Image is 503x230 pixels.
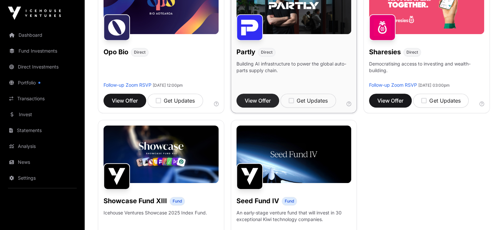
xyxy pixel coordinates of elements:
[5,139,79,154] a: Analysis
[104,163,130,190] img: Showcase Fund XIII
[470,198,503,230] iframe: Chat Widget
[5,171,79,185] a: Settings
[236,14,263,41] img: Partly
[5,107,79,122] a: Invest
[413,94,469,108] button: Get Updates
[5,75,79,90] a: Portfolio
[5,44,79,58] a: Fund Investments
[245,97,271,105] span: View Offer
[8,7,61,20] img: Icehouse Ventures Logo
[418,83,449,88] span: [DATE] 03:00pm
[156,97,195,105] div: Get Updates
[285,199,294,204] span: Fund
[280,94,336,108] button: Get Updates
[153,83,183,88] span: [DATE] 12:00pm
[236,94,279,108] button: View Offer
[236,209,352,223] p: An early-stage venture fund that will invest in 30 exceptional Kiwi technology companies.
[147,94,203,108] button: Get Updates
[406,50,418,55] span: Direct
[369,14,396,41] img: Sharesies
[369,47,401,57] h1: Sharesies
[134,50,146,55] span: Direct
[289,97,328,105] div: Get Updates
[104,196,167,206] h1: Showcase Fund XIII
[104,209,207,216] p: Icehouse Ventures Showcase 2025 Index Fund.
[112,97,138,105] span: View Offer
[236,61,352,82] p: Building AI infrastructure to power the global auto-parts supply chain.
[104,14,130,41] img: Opo Bio
[104,125,219,183] img: Showcase-Fund-Banner-1.jpg
[369,61,484,82] p: Democratising access to investing and wealth-building.
[104,47,128,57] h1: Opo Bio
[5,123,79,138] a: Statements
[104,82,151,88] a: Follow-up Zoom RSVP
[261,50,272,55] span: Direct
[377,97,403,105] span: View Offer
[173,199,182,204] span: Fund
[236,196,279,206] h1: Seed Fund IV
[5,155,79,169] a: News
[5,60,79,74] a: Direct Investments
[5,28,79,42] a: Dashboard
[369,94,412,108] button: View Offer
[369,82,417,88] a: Follow-up Zoom RSVP
[236,47,255,57] h1: Partly
[236,163,263,190] img: Seed Fund IV
[236,125,352,183] img: Seed-Fund-4_Banner.jpg
[5,91,79,106] a: Transactions
[421,97,460,105] div: Get Updates
[104,94,146,108] button: View Offer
